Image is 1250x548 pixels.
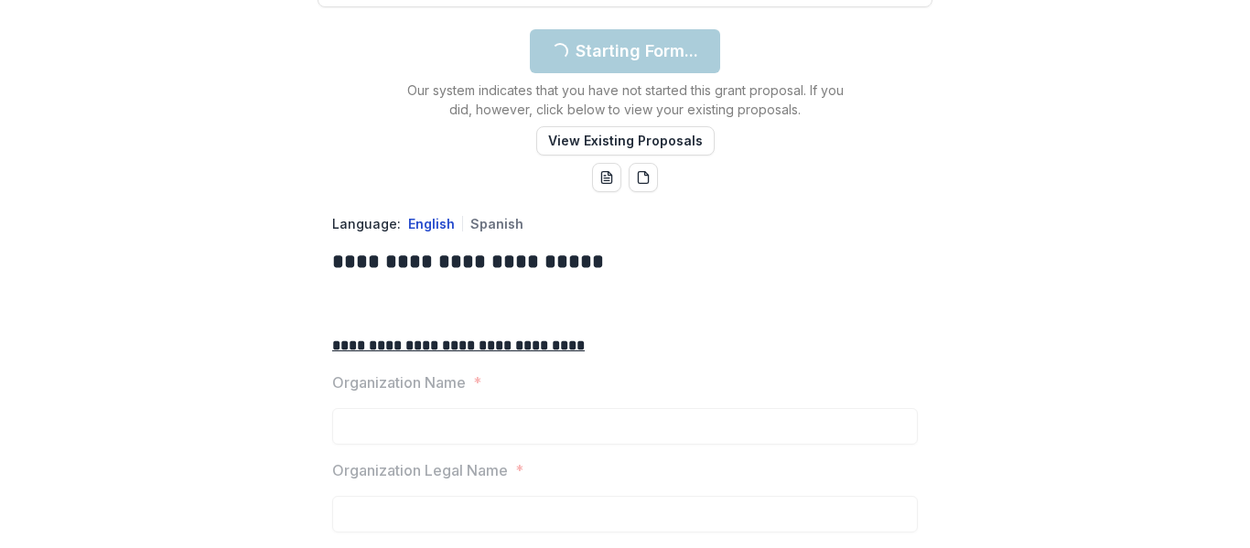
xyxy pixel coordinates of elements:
[470,216,523,231] button: Spanish
[396,81,854,119] p: Our system indicates that you have not started this grant proposal. If you did, however, click be...
[408,216,455,231] button: English
[332,371,466,393] p: Organization Name
[530,29,720,73] button: Starting Form...
[536,126,715,156] button: View Existing Proposals
[629,163,658,192] button: pdf-download
[332,214,401,233] p: Language:
[332,459,508,481] p: Organization Legal Name
[592,163,621,192] button: word-download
